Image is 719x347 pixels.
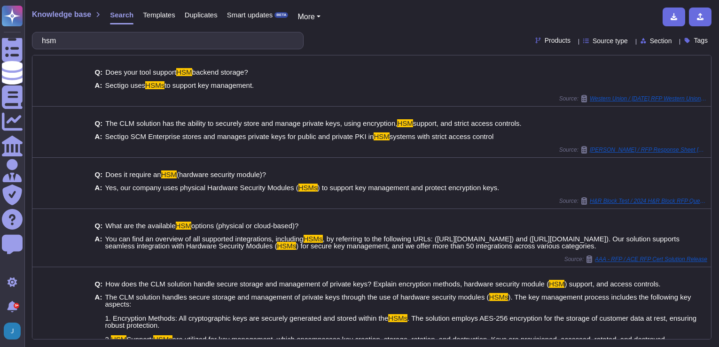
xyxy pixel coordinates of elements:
mark: HSM [176,222,191,230]
img: user [4,323,21,339]
span: You can find an overview of all supported integrations, including [105,235,303,243]
mark: HSMs [277,242,296,250]
b: A: [95,82,102,89]
span: Sectigo SCM Enterprise stores and manages private keys for public and private PKI in [105,132,374,140]
span: AAA - RFP / ACE RFP Cert Solution Release [595,256,707,262]
span: Western Union / [DATE] RFP Western Union Certificate Lifecycle and PKI [590,96,707,101]
b: Q: [95,171,103,178]
button: user [2,321,27,341]
span: to support key management. [164,81,254,89]
span: Knowledge base [32,11,91,18]
span: Support: [126,335,153,343]
mark: HSM [397,119,413,127]
span: Templates [143,11,175,18]
span: systems with strict access control [390,132,494,140]
b: Q: [95,120,103,127]
span: , by referring to the following URLs: ([URL][DOMAIN_NAME]) and ([URL][DOMAIN_NAME]). Our solution... [105,235,679,250]
input: Search a question or template... [37,32,294,49]
span: Source: [559,95,707,102]
mark: HSMs [145,81,164,89]
mark: HSMs [298,184,318,192]
span: Tags [694,37,708,44]
div: 9+ [14,303,19,308]
button: More [297,11,320,23]
span: Does it require an [105,170,161,178]
b: Q: [95,222,103,229]
b: Q: [95,69,103,76]
span: Source type [593,38,628,44]
span: ) for secure key management, and we offer more than 50 integrations across various categories. [296,242,596,250]
span: [PERSON_NAME] / RFP Response Sheet [PERSON_NAME] Copy [590,147,707,153]
mark: HSM [374,132,389,140]
b: A: [95,184,102,191]
mark: HSM [176,68,192,76]
span: Search [110,11,133,18]
mark: HSM [549,280,564,288]
span: support, and strict access controls. [413,119,522,127]
span: Products [545,37,571,44]
span: . The solution employs AES-256 encryption for the storage of customer data at rest, ensuring robu... [105,314,696,343]
span: What are the available [105,222,175,230]
mark: HSMs [304,235,323,243]
span: More [297,13,314,21]
span: ). The key management process includes the following key aspects: 1. Encryption Methods: All cryp... [105,293,691,322]
span: The CLM solution has the ability to securely store and manage private keys, using encryption, [105,119,397,127]
span: Smart updates [227,11,273,18]
span: Source: [559,146,707,154]
span: ) to support key management and protect encryption keys. [318,184,500,192]
span: Sectigo uses [105,81,145,89]
b: A: [95,235,102,249]
span: Does your tool support [105,68,176,76]
div: BETA [274,12,288,18]
span: Source: [564,255,707,263]
b: Q: [95,280,103,287]
span: Source: [559,197,707,205]
span: Yes, our company uses physical Hardware Security Modules ( [105,184,298,192]
mark: HSM [111,335,126,343]
mark: HSM [161,170,177,178]
span: ) support, and access controls. [564,280,660,288]
mark: HSMs [388,314,407,322]
span: How does the CLM solution handle secure storage and management of private keys? Explain encryptio... [105,280,549,288]
span: Duplicates [185,11,218,18]
span: (hardware security module)? [177,170,266,178]
span: H&R Block Test / 2024 H&R Block RFP Questionnaire Form [590,198,707,204]
span: The CLM solution handles secure storage and management of private keys through the use of hardwar... [105,293,489,301]
span: options (physical or cloud-based)? [191,222,298,230]
b: A: [95,133,102,140]
span: backend storage? [192,68,248,76]
span: Section [650,38,672,44]
mark: HSMs [489,293,508,301]
mark: HSMs [153,335,172,343]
